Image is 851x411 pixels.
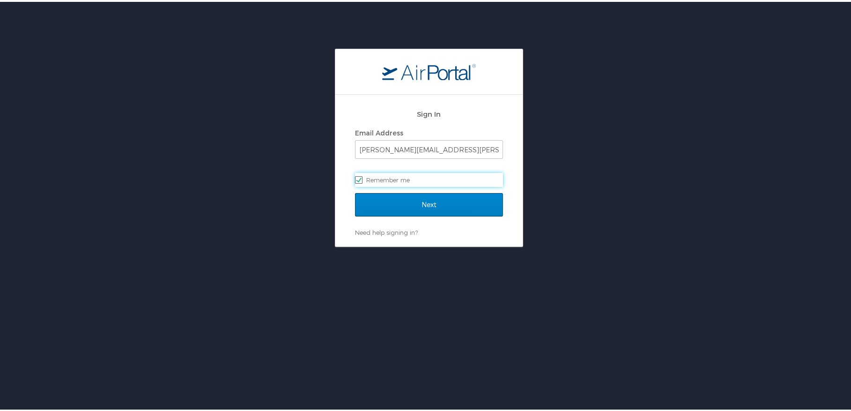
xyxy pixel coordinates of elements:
label: Email Address [355,127,403,135]
label: Remember me [355,171,503,185]
h2: Sign In [355,107,503,118]
a: Need help signing in? [355,227,418,234]
img: logo [382,61,476,78]
input: Next [355,191,503,215]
